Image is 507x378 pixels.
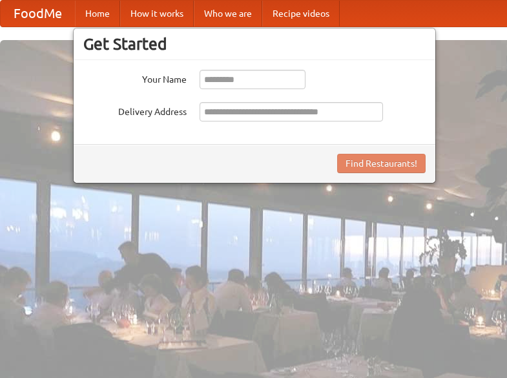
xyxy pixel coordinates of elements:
[83,34,426,54] h3: Get Started
[83,70,187,86] label: Your Name
[75,1,120,26] a: Home
[120,1,194,26] a: How it works
[194,1,262,26] a: Who we are
[83,102,187,118] label: Delivery Address
[262,1,340,26] a: Recipe videos
[1,1,75,26] a: FoodMe
[337,154,426,173] button: Find Restaurants!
